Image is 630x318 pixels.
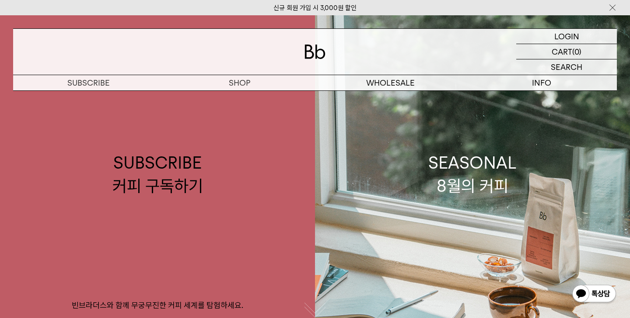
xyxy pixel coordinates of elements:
div: SUBSCRIBE 커피 구독하기 [112,151,203,197]
div: SEASONAL 8월의 커피 [428,151,517,197]
a: SHOP [164,75,315,90]
a: CART (0) [516,44,617,59]
img: 카카오톡 채널 1:1 채팅 버튼 [571,284,617,305]
img: 로고 [304,45,325,59]
p: (0) [572,44,581,59]
p: WHOLESALE [315,75,466,90]
p: SEARCH [551,59,582,75]
a: SUBSCRIBE [13,75,164,90]
p: CART [552,44,572,59]
p: INFO [466,75,617,90]
p: LOGIN [554,29,579,44]
a: LOGIN [516,29,617,44]
a: 신규 회원 가입 시 3,000원 할인 [273,4,357,12]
